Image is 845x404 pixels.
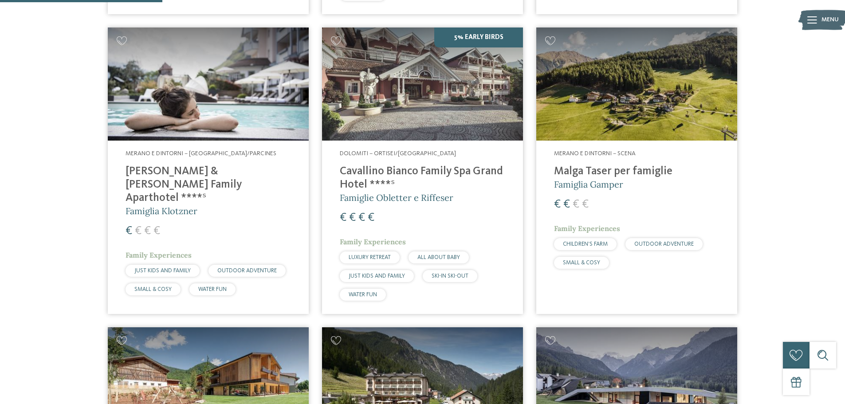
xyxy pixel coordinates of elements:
[126,225,132,237] span: €
[126,205,197,216] span: Famiglia Klotzner
[134,286,172,292] span: SMALL & COSY
[563,241,608,247] span: CHILDREN’S FARM
[340,192,453,203] span: Famiglie Obletter e Riffeser
[368,212,374,224] span: €
[536,27,737,314] a: Cercate un hotel per famiglie? Qui troverete solo i migliori! Merano e dintorni – Scena Malga Tas...
[563,260,600,266] span: SMALL & COSY
[349,212,356,224] span: €
[554,150,636,157] span: Merano e dintorni – Scena
[340,237,406,246] span: Family Experiences
[322,27,523,141] img: Family Spa Grand Hotel Cavallino Bianco ****ˢ
[582,199,589,210] span: €
[198,286,227,292] span: WATER FUN
[322,27,523,314] a: Cercate un hotel per famiglie? Qui troverete solo i migliori! 5% Early Birds Dolomiti – Ortisei/[...
[340,165,505,192] h4: Cavallino Bianco Family Spa Grand Hotel ****ˢ
[134,268,191,274] span: JUST KIDS AND FAMILY
[340,150,456,157] span: Dolomiti – Ortisei/[GEOGRAPHIC_DATA]
[554,165,719,178] h4: Malga Taser per famiglie
[349,273,405,279] span: JUST KIDS AND FAMILY
[126,165,291,205] h4: [PERSON_NAME] & [PERSON_NAME] Family Aparthotel ****ˢ
[135,225,141,237] span: €
[126,150,276,157] span: Merano e dintorni – [GEOGRAPHIC_DATA]/Parcines
[358,212,365,224] span: €
[217,268,277,274] span: OUTDOOR ADVENTURE
[536,27,737,141] img: Cercate un hotel per famiglie? Qui troverete solo i migliori!
[573,199,579,210] span: €
[349,292,377,298] span: WATER FUN
[634,241,694,247] span: OUTDOOR ADVENTURE
[108,27,309,314] a: Cercate un hotel per famiglie? Qui troverete solo i migliori! Merano e dintorni – [GEOGRAPHIC_DAT...
[417,255,460,260] span: ALL ABOUT BABY
[144,225,151,237] span: €
[108,27,309,141] img: Cercate un hotel per famiglie? Qui troverete solo i migliori!
[563,199,570,210] span: €
[126,251,192,259] span: Family Experiences
[554,199,561,210] span: €
[349,255,391,260] span: LUXURY RETREAT
[340,212,346,224] span: €
[554,179,623,190] span: Famiglia Gamper
[153,225,160,237] span: €
[432,273,468,279] span: SKI-IN SKI-OUT
[554,224,620,233] span: Family Experiences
